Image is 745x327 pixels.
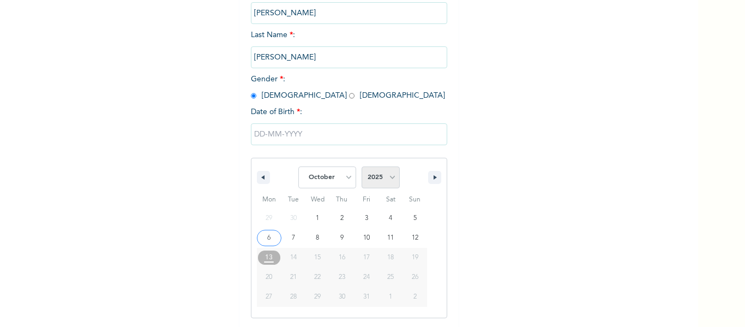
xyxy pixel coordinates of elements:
span: 15 [314,248,321,267]
button: 22 [305,267,330,287]
button: 16 [330,248,355,267]
span: 6 [267,228,271,248]
button: 12 [402,228,427,248]
span: Last Name : [251,31,447,61]
span: 19 [412,248,418,267]
input: DD-MM-YYYY [251,123,447,145]
span: 10 [363,228,370,248]
button: 21 [281,267,306,287]
span: 17 [363,248,370,267]
span: 30 [339,287,345,307]
input: Enter your last name [251,46,447,68]
button: 5 [402,209,427,228]
button: 26 [402,267,427,287]
span: 31 [363,287,370,307]
span: 18 [387,248,394,267]
button: 17 [354,248,378,267]
button: 20 [257,267,281,287]
span: 11 [387,228,394,248]
button: 3 [354,209,378,228]
span: 5 [413,209,417,228]
button: 18 [378,248,403,267]
button: 24 [354,267,378,287]
button: 7 [281,228,306,248]
button: 31 [354,287,378,307]
button: 19 [402,248,427,267]
button: 9 [330,228,355,248]
span: 28 [290,287,297,307]
button: 23 [330,267,355,287]
button: 1 [305,209,330,228]
button: 4 [378,209,403,228]
button: 10 [354,228,378,248]
button: 15 [305,248,330,267]
span: 16 [339,248,345,267]
span: 12 [412,228,418,248]
span: 20 [266,267,272,287]
button: 8 [305,228,330,248]
span: 3 [365,209,368,228]
span: Sun [402,191,427,209]
span: 14 [290,248,297,267]
button: 27 [257,287,281,307]
input: Enter your first name [251,2,447,24]
span: 2 [340,209,344,228]
button: 14 [281,248,306,267]
span: 27 [266,287,272,307]
button: 25 [378,267,403,287]
span: Thu [330,191,355,209]
span: 8 [316,228,319,248]
span: Wed [305,191,330,209]
span: Gender : [DEMOGRAPHIC_DATA] [DEMOGRAPHIC_DATA] [251,75,445,99]
span: 29 [314,287,321,307]
span: 1 [316,209,319,228]
span: 13 [265,248,273,267]
button: 28 [281,287,306,307]
span: 7 [292,228,295,248]
span: 21 [290,267,297,287]
button: 13 [257,248,281,267]
span: 22 [314,267,321,287]
span: 9 [340,228,344,248]
span: Sat [378,191,403,209]
button: 11 [378,228,403,248]
button: 6 [257,228,281,248]
span: 25 [387,267,394,287]
button: 29 [305,287,330,307]
button: 30 [330,287,355,307]
span: 23 [339,267,345,287]
button: 2 [330,209,355,228]
span: Mon [257,191,281,209]
span: Tue [281,191,306,209]
span: 24 [363,267,370,287]
span: Fri [354,191,378,209]
span: 26 [412,267,418,287]
span: Date of Birth : [251,106,302,118]
span: 4 [389,209,392,228]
